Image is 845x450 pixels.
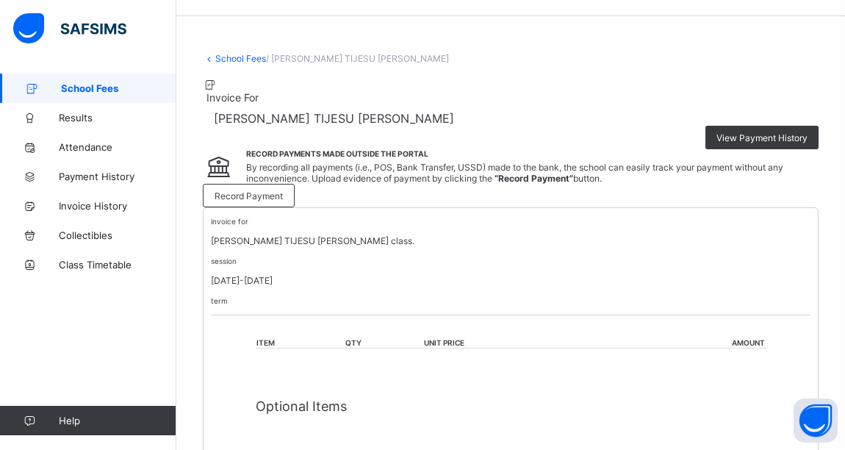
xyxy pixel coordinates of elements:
span: Class Timetable [59,259,176,271]
span: Attendance [59,141,176,153]
img: safsims [13,13,126,44]
button: Open asap [794,399,838,443]
th: item [256,337,345,349]
span: School Fees [61,82,176,94]
span: Results [59,112,176,124]
span: Collectibles [59,229,176,241]
span: Record Payment [215,190,283,201]
small: session [211,257,237,265]
span: View Payment History [716,132,808,143]
p: [DATE]-[DATE] [211,275,810,286]
span: [PERSON_NAME] TIJESU [PERSON_NAME] [214,111,454,126]
span: Record Payments Made Outside the Portal [246,149,819,158]
span: Payment History [59,171,176,182]
small: invoice for [211,217,248,226]
span: Help [59,415,176,426]
b: “Record Payment” [495,173,573,184]
th: qty [345,337,423,349]
p: Optional Items [256,399,766,414]
span: / [PERSON_NAME] TIJESU [PERSON_NAME] [266,53,449,64]
th: unit price [423,337,611,349]
span: Invoice History [59,200,176,212]
a: School Fees [215,53,266,64]
p: [PERSON_NAME] TIJESU [PERSON_NAME] class. [211,235,810,246]
span: Invoice For [206,91,259,104]
span: By recording all payments (i.e., POS, Bank Transfer, USSD) made to the bank, the school can easil... [246,162,783,184]
small: term [211,296,228,305]
th: amount [611,337,765,349]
